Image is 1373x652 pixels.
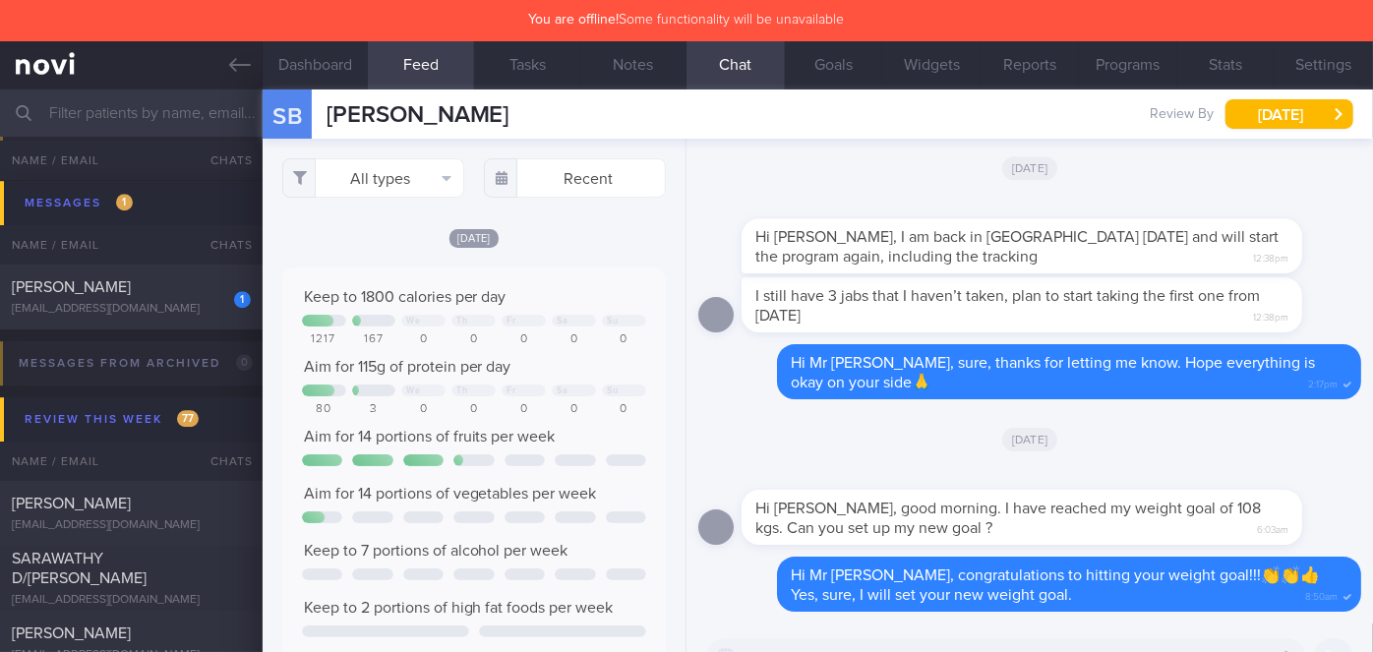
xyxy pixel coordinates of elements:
[368,40,474,89] button: Feed
[14,350,258,377] div: Messages from Archived
[449,229,499,248] span: [DATE]
[304,359,511,375] span: Aim for 115g of protein per day
[263,40,369,89] button: Dashboard
[1257,518,1288,537] span: 6:03am
[552,332,596,347] div: 0
[20,190,138,216] div: Messages
[12,518,251,533] div: [EMAIL_ADDRESS][DOMAIN_NAME]
[507,385,515,396] div: Fr
[502,402,546,417] div: 0
[882,40,981,89] button: Widgets
[791,355,1315,390] span: Hi Mr [PERSON_NAME], sure, thanks for letting me know. Hope everything is okay on your side🙏
[755,288,1260,324] span: I still have 3 jabs that I haven’t taken, plan to start taking the first one from [DATE]
[686,40,785,89] button: Chat
[20,406,204,433] div: Review this week
[474,40,580,89] button: Tasks
[529,13,620,27] strong: You are offline!
[785,40,883,89] button: Goals
[406,385,420,396] div: We
[12,302,251,317] div: [EMAIL_ADDRESS][DOMAIN_NAME]
[12,551,147,586] span: SARAWATHY D/[PERSON_NAME]
[352,332,396,347] div: 167
[352,402,396,417] div: 3
[304,486,597,502] span: Aim for 14 portions of vegetables per week
[451,332,496,347] div: 0
[304,289,507,305] span: Keep to 1800 calories per day
[507,316,515,326] div: Fr
[456,316,467,326] div: Th
[234,291,251,308] div: 1
[327,103,509,127] span: [PERSON_NAME]
[12,279,131,295] span: [PERSON_NAME]
[1079,40,1177,89] button: Programs
[116,194,133,210] span: 1
[236,354,253,371] span: 0
[406,316,420,326] div: We
[1002,428,1058,451] span: [DATE]
[12,496,131,511] span: [PERSON_NAME]
[1002,156,1058,180] span: [DATE]
[755,229,1279,265] span: Hi [PERSON_NAME], I am back in [GEOGRAPHIC_DATA] [DATE] and will start the program again, includi...
[607,385,618,396] div: Su
[557,385,567,396] div: Sa
[602,332,646,347] div: 0
[502,332,546,347] div: 0
[12,625,131,641] span: [PERSON_NAME]
[1177,40,1276,89] button: Stats
[184,442,263,481] div: Chats
[755,501,1261,536] span: Hi [PERSON_NAME], good morning. I have reached my weight goal of 108 kgs. Can you set up my new g...
[552,402,596,417] div: 0
[451,402,496,417] div: 0
[304,600,614,616] span: Keep to 2 portions of high fat foods per week
[184,225,263,265] div: Chats
[1308,373,1338,391] span: 2:17pm
[557,316,567,326] div: Sa
[177,410,199,427] span: 77
[401,332,446,347] div: 0
[1225,99,1353,129] button: [DATE]
[1253,247,1288,266] span: 12:38pm
[1305,585,1338,604] span: 8:50am
[981,40,1079,89] button: Reports
[304,429,556,445] span: Aim for 14 portions of fruits per week
[1253,306,1288,325] span: 12:38pm
[791,567,1320,603] span: Hi Mr [PERSON_NAME], congratulations to hitting your weight goal!!!👏👏👍Yes, sure, I will set your ...
[456,385,467,396] div: Th
[282,158,464,198] button: All types
[607,316,618,326] div: Su
[401,402,446,417] div: 0
[12,593,251,608] div: [EMAIL_ADDRESS][DOMAIN_NAME]
[1150,106,1214,124] span: Review By
[1275,40,1373,89] button: Settings
[602,402,646,417] div: 0
[580,40,686,89] button: Notes
[304,543,568,559] span: Keep to 7 portions of alcohol per week
[302,402,346,417] div: 80
[250,78,324,153] div: SB
[302,332,346,347] div: 1217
